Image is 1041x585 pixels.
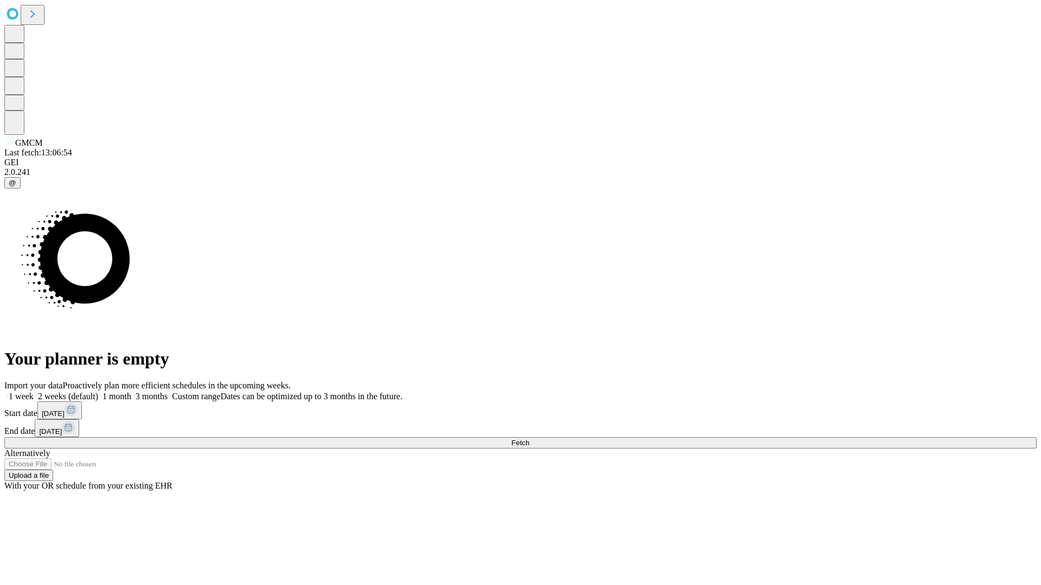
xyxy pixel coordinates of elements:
[221,392,402,401] span: Dates can be optimized up to 3 months in the future.
[35,419,79,437] button: [DATE]
[4,437,1037,448] button: Fetch
[172,392,220,401] span: Custom range
[102,392,131,401] span: 1 month
[4,177,21,188] button: @
[4,481,172,490] span: With your OR schedule from your existing EHR
[511,439,529,447] span: Fetch
[39,427,62,435] span: [DATE]
[4,349,1037,369] h1: Your planner is empty
[4,148,72,157] span: Last fetch: 13:06:54
[9,392,34,401] span: 1 week
[136,392,168,401] span: 3 months
[9,179,16,187] span: @
[4,448,50,458] span: Alternatively
[38,392,98,401] span: 2 weeks (default)
[4,401,1037,419] div: Start date
[4,158,1037,167] div: GEI
[63,381,291,390] span: Proactively plan more efficient schedules in the upcoming weeks.
[4,419,1037,437] div: End date
[4,167,1037,177] div: 2.0.241
[15,138,43,147] span: GMCM
[4,381,63,390] span: Import your data
[4,470,53,481] button: Upload a file
[37,401,82,419] button: [DATE]
[42,409,65,418] span: [DATE]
